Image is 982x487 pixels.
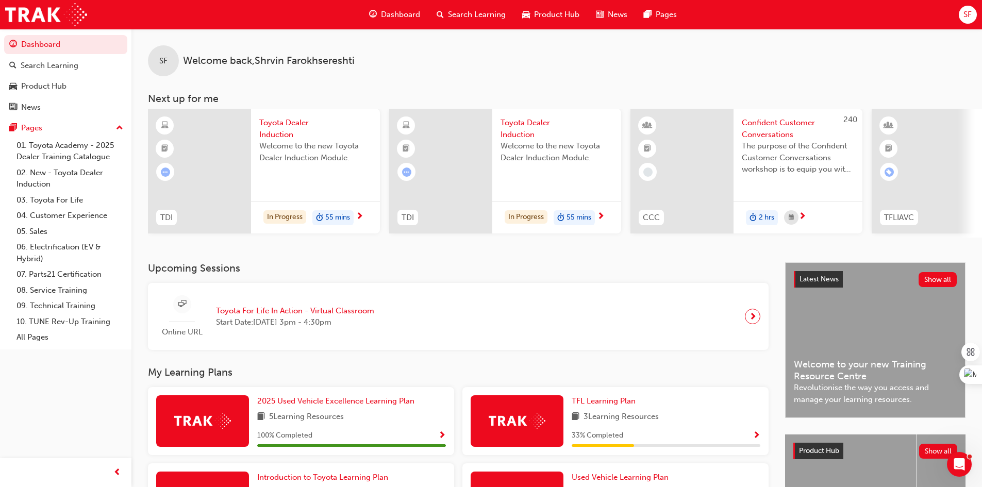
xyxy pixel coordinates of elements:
a: 04. Customer Experience [12,208,127,224]
span: book-icon [257,411,265,424]
h3: Next up for me [131,93,982,105]
a: 2025 Used Vehicle Excellence Learning Plan [257,395,419,407]
img: Trak [174,413,231,429]
a: 08. Service Training [12,282,127,298]
div: Product Hub [21,80,66,92]
img: Trak [489,413,545,429]
span: book-icon [572,411,579,424]
a: Used Vehicle Learning Plan [572,472,673,483]
span: Confident Customer Conversations [742,117,854,140]
span: car-icon [9,82,17,91]
span: SF [159,55,168,67]
span: booktick-icon [403,142,410,156]
a: Dashboard [4,35,127,54]
span: car-icon [522,8,530,21]
a: TDIToyota Dealer InductionWelcome to the new Toyota Dealer Induction Module.In Progressduration-i... [148,109,380,233]
span: duration-icon [316,211,323,225]
a: 01. Toyota Academy - 2025 Dealer Training Catalogue [12,138,127,165]
span: TFL Learning Plan [572,396,636,406]
a: 06. Electrification (EV & Hybrid) [12,239,127,266]
button: Show all [919,444,958,459]
button: Show Progress [438,429,446,442]
span: Product Hub [534,9,579,21]
span: TDI [402,212,414,224]
span: Welcome to your new Training Resource Centre [794,359,957,382]
span: learningRecordVerb_ATTEMPT-icon [161,167,170,177]
a: News [4,98,127,117]
span: duration-icon [557,211,564,225]
a: car-iconProduct Hub [514,4,588,25]
span: booktick-icon [885,142,892,156]
div: Search Learning [21,60,78,72]
span: pages-icon [644,8,652,21]
a: 02. New - Toyota Dealer Induction [12,165,127,192]
span: Dashboard [381,9,420,21]
a: news-iconNews [588,4,636,25]
span: Product Hub [799,446,839,455]
a: Introduction to Toyota Learning Plan [257,472,392,483]
span: news-icon [596,8,604,21]
span: 2 hrs [759,212,774,224]
span: booktick-icon [161,142,169,156]
span: Introduction to Toyota Learning Plan [257,473,388,482]
a: 07. Parts21 Certification [12,266,127,282]
span: 55 mins [567,212,591,224]
span: TFLIAVC [884,212,914,224]
span: learningResourceType_ELEARNING-icon [403,119,410,132]
button: SF [959,6,977,24]
div: News [21,102,41,113]
span: 3 Learning Resources [584,411,659,424]
span: SF [963,9,972,21]
span: learningResourceType_ELEARNING-icon [161,119,169,132]
span: sessionType_ONLINE_URL-icon [178,298,186,311]
a: 05. Sales [12,224,127,240]
span: up-icon [116,122,123,135]
span: next-icon [798,212,806,222]
a: Latest NewsShow allWelcome to your new Training Resource CentreRevolutionise the way you access a... [785,262,966,418]
a: pages-iconPages [636,4,685,25]
a: Product Hub [4,77,127,96]
a: Online URLToyota For Life In Action - Virtual ClassroomStart Date:[DATE] 3pm - 4:30pm [156,291,760,342]
span: next-icon [749,309,757,324]
button: Pages [4,119,127,138]
span: Revolutionise the way you access and manage your learning resources. [794,382,957,405]
span: calendar-icon [789,211,794,224]
span: Toyota Dealer Induction [501,117,613,140]
a: 10. TUNE Rev-Up Training [12,314,127,330]
a: 09. Technical Training [12,298,127,314]
span: Welcome back , Shrvin Farokhsereshti [183,55,355,67]
h3: Upcoming Sessions [148,262,769,274]
span: search-icon [9,61,16,71]
span: The purpose of the Confident Customer Conversations workshop is to equip you with tools to commun... [742,140,854,175]
span: Start Date: [DATE] 3pm - 4:30pm [216,316,374,328]
div: In Progress [505,210,547,224]
span: guage-icon [9,40,17,49]
span: news-icon [9,103,17,112]
span: Search Learning [448,9,506,21]
span: 33 % Completed [572,430,623,442]
span: Pages [656,9,677,21]
span: Toyota Dealer Induction [259,117,372,140]
span: News [608,9,627,21]
span: TDI [160,212,173,224]
span: Show Progress [438,431,446,441]
span: 55 mins [325,212,350,224]
span: duration-icon [750,211,757,225]
span: search-icon [437,8,444,21]
button: Show all [919,272,957,287]
span: pages-icon [9,124,17,133]
span: prev-icon [113,466,121,479]
iframe: Intercom live chat [947,452,972,477]
span: 2025 Used Vehicle Excellence Learning Plan [257,396,414,406]
span: next-icon [356,212,363,222]
span: Latest News [800,275,839,283]
span: 240 [843,115,857,124]
a: All Pages [12,329,127,345]
a: Search Learning [4,56,127,75]
a: TDIToyota Dealer InductionWelcome to the new Toyota Dealer Induction Module.In Progressduration-i... [389,109,621,233]
button: DashboardSearch LearningProduct HubNews [4,33,127,119]
a: Product HubShow all [793,443,957,459]
span: learningRecordVerb_ENROLL-icon [885,167,894,177]
a: Latest NewsShow all [794,271,957,288]
span: booktick-icon [644,142,651,156]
